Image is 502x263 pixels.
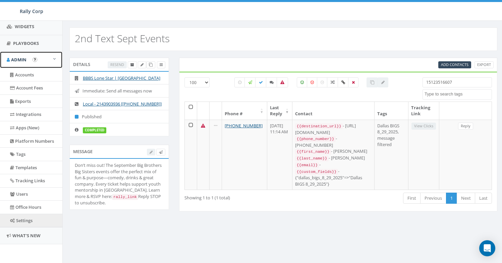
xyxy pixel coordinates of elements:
code: {{last_name}} [295,155,328,161]
label: Bounced [277,77,288,87]
textarea: Search [425,91,492,97]
code: {{destination_url}} [295,123,342,129]
div: - {"dallas_bigs_8_29_2025"=>"Dallas BIGS 8_29_2025"} [295,168,372,187]
code: {{first_name}} [295,149,331,155]
label: Sending [244,77,256,87]
a: [PHONE_NUMBER] [225,123,263,129]
span: Edit Campaign Title [141,62,144,67]
a: 1 [446,193,457,204]
label: Mixed [327,77,338,87]
a: Next [457,193,475,204]
th: Phone #: activate to sort column ascending [222,102,267,120]
button: Open In-App Guide [33,57,37,62]
code: {{custom_fields}} [295,169,338,175]
div: Showing 1 to 1 (1 total) [184,192,307,201]
a: Local - 2143903936 [[PHONE_NUMBER]] [83,101,162,107]
a: Reply [458,123,473,130]
code: rally_link [112,194,138,200]
th: Last Reply: activate to sort column ascending [267,102,293,120]
span: Rally Corp [20,8,43,14]
div: - [URL][DOMAIN_NAME] [295,123,372,135]
span: Admin [11,57,26,63]
div: - [PHONE_NUMBER] [295,135,372,148]
label: Removed [348,77,358,87]
div: Details [69,58,169,71]
label: completed [83,127,106,133]
div: - [PERSON_NAME] [295,155,372,161]
span: Add Contacts [441,62,468,67]
div: - [295,161,372,168]
li: Immediate: Send all messages now [70,84,169,97]
div: Open Intercom Messenger [479,240,495,256]
i: Published [75,115,82,119]
span: What's New [12,233,41,239]
i: Immediate: Send all messages now [75,89,82,93]
label: Replied [266,77,277,87]
div: - [PERSON_NAME] [295,148,372,155]
span: View Campaign Delivery Statistics [160,62,163,67]
span: Widgets [15,23,34,29]
label: Pending [234,77,245,87]
label: Negative [307,77,318,87]
th: Tracking Link [408,102,439,120]
a: First [403,193,421,204]
code: {{email}} [295,162,319,168]
label: Delivered [255,77,267,87]
label: Neutral [317,77,328,87]
a: Previous [420,193,446,204]
h2: 2nd Text Sept Events [75,33,170,44]
label: Link Clicked [338,77,349,87]
td: [DATE] 11:14 AM [267,120,293,190]
a: Add Contacts [438,61,471,68]
a: Export [475,61,494,68]
li: Published [70,110,169,123]
span: Clone Campaign [149,62,153,67]
span: Send Test Message [159,149,163,154]
label: Positive [297,77,308,87]
a: Last [475,193,492,204]
span: CSV files only [441,62,468,67]
code: {{phone_number}} [295,136,335,142]
a: BBBS Lone Star | [GEOGRAPHIC_DATA] [83,75,160,81]
span: Archive Campaign [130,62,134,67]
th: Contact [292,102,375,120]
span: Playbooks [13,40,39,46]
td: Dallas BIGS 8_29_2025, message filtered [375,120,408,190]
th: Tags [375,102,408,120]
input: Type to search [423,77,492,87]
div: Message [69,145,169,158]
div: Don’t miss out! The September Big Brothers Big Sisters events offer the perfect mix of fun & purp... [75,162,164,206]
